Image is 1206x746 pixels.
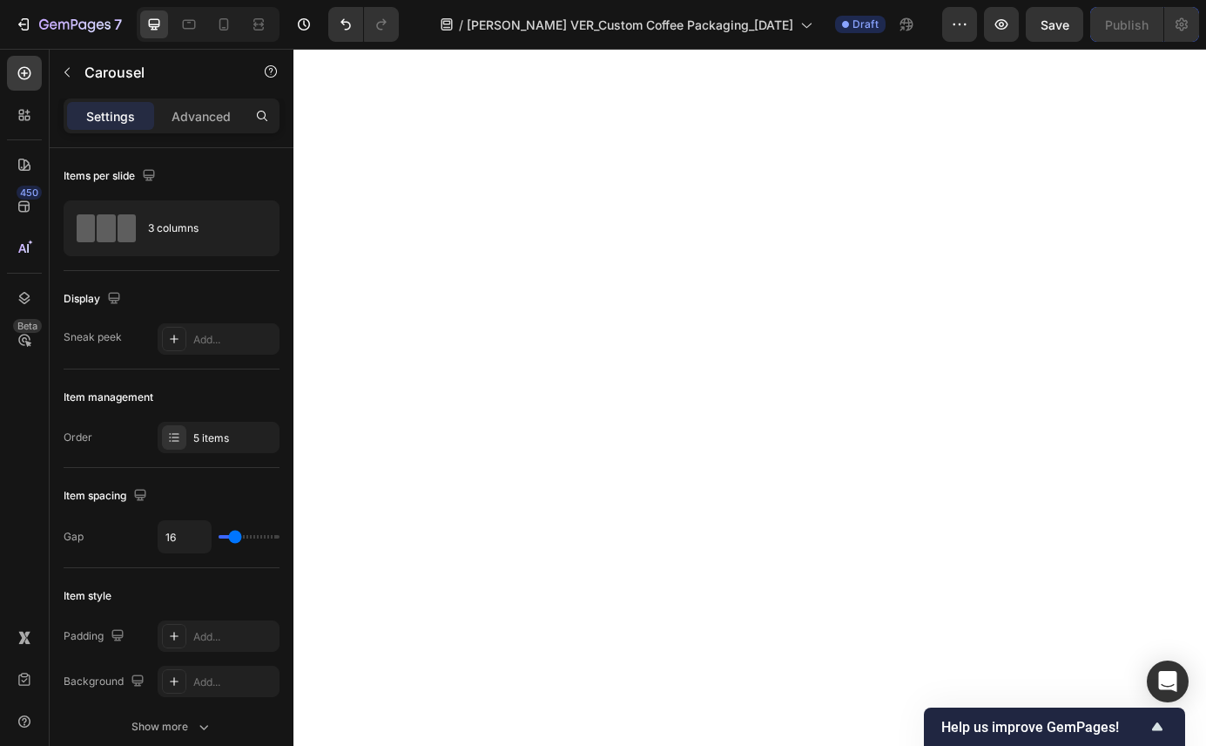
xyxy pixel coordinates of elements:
[64,711,280,743] button: Show more
[64,588,111,604] div: Item style
[64,390,153,405] div: Item management
[1026,7,1083,42] button: Save
[193,431,275,446] div: 5 items
[193,332,275,348] div: Add...
[1090,7,1163,42] button: Publish
[1041,17,1069,32] span: Save
[114,14,122,35] p: 7
[86,107,135,125] p: Settings
[64,165,159,188] div: Items per slide
[64,288,125,311] div: Display
[852,17,879,32] span: Draft
[64,329,122,345] div: Sneak peek
[64,430,92,445] div: Order
[1105,16,1149,34] div: Publish
[64,670,148,694] div: Background
[467,16,793,34] span: [PERSON_NAME] VER_Custom Coffee Packaging_[DATE]
[941,719,1147,736] span: Help us improve GemPages!
[84,62,232,83] p: Carousel
[193,629,275,645] div: Add...
[193,675,275,690] div: Add...
[13,319,42,333] div: Beta
[148,208,254,248] div: 3 columns
[172,107,231,125] p: Advanced
[158,521,211,553] input: Auto
[64,485,151,508] div: Item spacing
[293,49,1206,746] iframe: Design area
[941,716,1168,737] button: Show survey - Help us improve GemPages!
[459,16,463,34] span: /
[1147,661,1189,702] div: Open Intercom Messenger
[64,529,84,545] div: Gap
[328,7,399,42] div: Undo/Redo
[7,7,130,42] button: 7
[64,625,128,648] div: Padding
[131,718,212,736] div: Show more
[17,186,42,200] div: 450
